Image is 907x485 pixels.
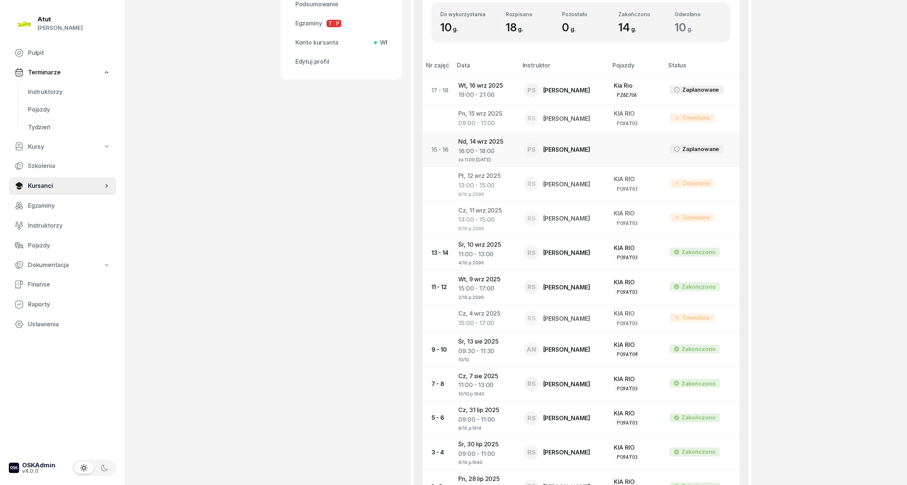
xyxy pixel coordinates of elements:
div: [PERSON_NAME] [543,450,590,456]
div: Zakończono [619,11,666,17]
div: Kia Rio [614,81,658,91]
td: Nd, 14 wrz 2025 [453,133,518,167]
td: 15 - 16 [423,133,453,167]
div: PZ6E706 [617,92,637,98]
div: KIA RIO [614,443,658,453]
span: Pojazdy [28,105,110,115]
span: T [327,20,334,27]
span: PS [527,147,536,153]
div: PO9AY03 [617,320,637,326]
small: g. [453,25,458,33]
small: g. [518,25,523,33]
div: Zakończono [682,447,715,457]
span: Pojazdy [28,241,110,250]
a: Instruktorzy [22,83,116,101]
span: Dokumentacja [28,260,69,270]
span: RS [527,115,536,122]
span: RS [527,181,536,187]
span: 18 [506,21,527,34]
td: Śr, 13 sie 2025 [453,333,518,367]
a: Konto kursantaWł [289,34,393,52]
div: PO9AY03 [617,254,637,260]
a: Pulpit [9,44,116,62]
a: Raporty [9,296,116,313]
div: 10/10 [459,356,512,362]
div: 15:00 - 17:00 [459,284,512,294]
div: Zakończono [682,379,715,389]
a: Ustawienia [9,316,116,333]
a: Kursy [9,138,116,155]
div: v4.0.0 [22,469,56,474]
div: Zaplanowane [682,144,719,154]
th: Pojazdy [608,60,664,76]
td: Pn, 15 wrz 2025 [453,104,518,132]
div: Zakończono [682,413,715,423]
div: PO9AY03 [617,186,637,192]
span: Konto kursanta [295,38,387,48]
div: Odwołano [675,11,722,17]
span: Terminarze [28,68,60,77]
span: AN [527,347,536,353]
div: PO9AY03 [617,289,637,295]
th: Nr zajęć [423,60,453,76]
td: 9 - 10 [423,333,453,367]
div: Odwołane [670,179,715,188]
span: RS [527,381,536,387]
td: 17 - 18 [423,76,453,104]
th: Data [453,60,518,76]
span: Instruktorzy [28,87,110,97]
div: KIA RIO [614,109,658,119]
small: g. [631,25,636,33]
div: 11:00 - 13:00 [459,250,512,259]
span: P [334,20,341,27]
div: [PERSON_NAME] [38,23,83,33]
div: Zakończono [682,247,715,257]
div: Atut [38,16,83,22]
div: 6/10 p.2096 [459,225,512,231]
a: Pojazdy [9,237,116,254]
span: 14 [619,21,640,34]
div: 6/10 p.1940 [459,459,512,465]
span: RS [527,250,536,256]
div: PO9AY03 [617,220,637,226]
div: Odwołane [670,113,715,122]
div: KIA RIO [614,243,658,253]
div: 15:00 - 17:00 [459,319,512,328]
div: za 11.09 [DATE] [459,156,512,162]
div: KIA RIO [614,340,658,350]
div: KIA RIO [614,409,658,419]
span: Kursy [28,142,44,152]
div: 09:00 - 11:00 [459,415,512,425]
span: Ustawienia [28,320,110,329]
div: 4/10 p.2096 [459,259,512,265]
td: 13 - 14 [423,236,453,270]
div: Zakończono [682,282,715,292]
span: Tydzień [28,123,110,132]
div: [PERSON_NAME] [543,415,590,421]
div: KIA RIO [614,209,658,218]
a: Dokumentacja [9,257,116,274]
span: 10 [675,21,696,34]
span: Raporty [28,300,110,309]
th: Status [664,60,740,76]
td: Cz, 31 lip 2025 [453,401,518,435]
span: Pulpit [28,48,110,58]
span: Wł [377,38,387,48]
div: [PERSON_NAME] [543,347,590,352]
a: Szkolenia [9,157,116,175]
a: Instruktorzy [9,217,116,235]
div: PO9AY04 [617,351,637,357]
div: [PERSON_NAME] [543,316,590,321]
div: Odwołane [670,213,715,222]
div: [PERSON_NAME] [543,381,590,387]
span: RS [527,415,536,422]
div: 8/10 p.2096 [459,190,512,197]
td: Śr, 30 lip 2025 [453,436,518,470]
div: 8/10 p.1914 [459,425,512,431]
td: Śr, 10 wrz 2025 [453,236,518,270]
div: Zaplanowane [682,85,719,95]
div: KIA RIO [614,278,658,287]
div: KIA RIO [614,375,658,384]
td: 5 - 6 [423,401,453,435]
span: 10 [440,21,462,34]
